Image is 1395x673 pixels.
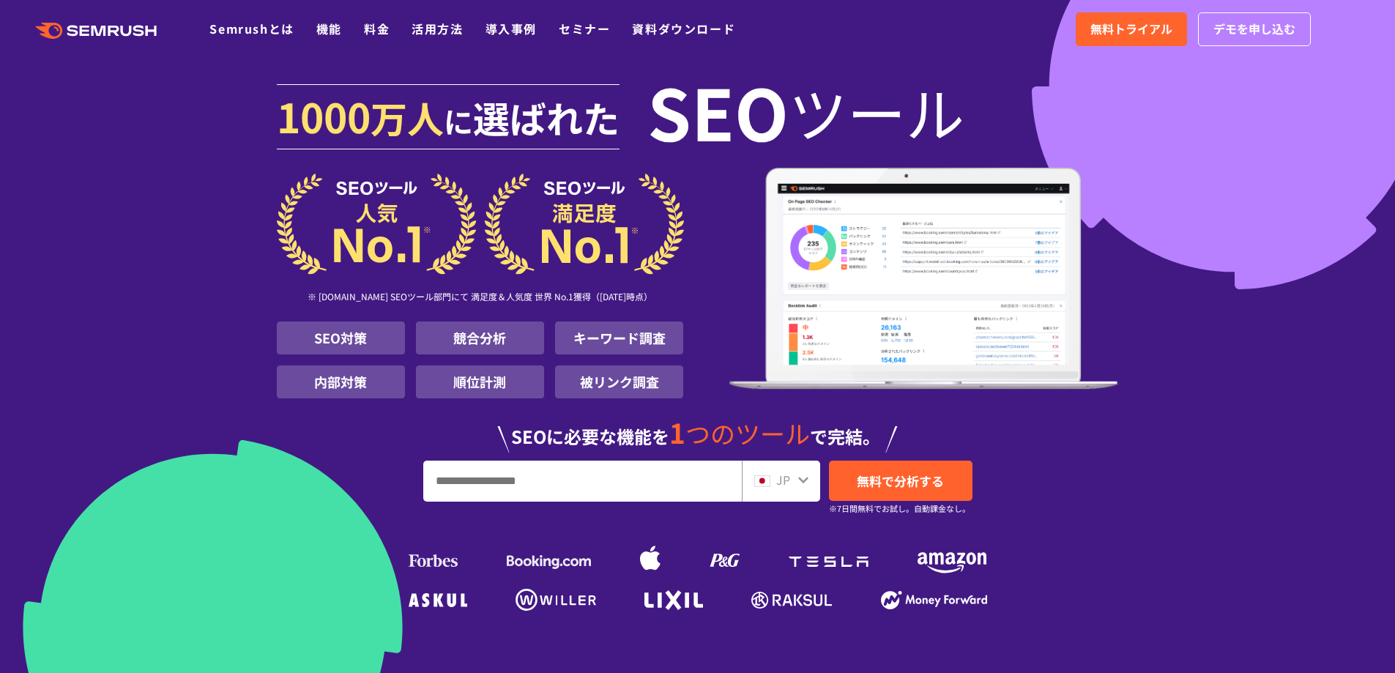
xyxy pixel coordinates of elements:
[444,100,473,142] span: に
[555,321,683,354] li: キーワード調査
[829,502,970,516] small: ※7日間無料でお試し。自動課金なし。
[371,91,444,144] span: 万人
[1076,12,1187,46] a: 無料トライアル
[277,275,684,321] div: ※ [DOMAIN_NAME] SEOツール部門にて 満足度＆人気度 世界 No.1獲得（[DATE]時点）
[1198,12,1311,46] a: デモを申し込む
[412,20,463,37] a: 活用方法
[486,20,537,37] a: 導入事例
[316,20,342,37] a: 機能
[416,365,544,398] li: 順位計測
[810,423,880,449] span: で完結。
[277,321,405,354] li: SEO対策
[209,20,294,37] a: Semrushとは
[559,20,610,37] a: セミナー
[277,404,1119,453] div: SEOに必要な機能を
[473,91,620,144] span: 選ばれた
[776,471,790,488] span: JP
[416,321,544,354] li: 競合分析
[857,472,944,490] span: 無料で分析する
[1213,20,1295,39] span: デモを申し込む
[669,412,685,452] span: 1
[789,82,964,141] span: ツール
[685,415,810,451] span: つのツール
[424,461,741,501] input: URL、キーワードを入力してください
[632,20,735,37] a: 資料ダウンロード
[647,82,789,141] span: SEO
[277,365,405,398] li: 内部対策
[555,365,683,398] li: 被リンク調査
[364,20,390,37] a: 料金
[829,461,972,501] a: 無料で分析する
[277,86,371,145] span: 1000
[1090,20,1172,39] span: 無料トライアル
